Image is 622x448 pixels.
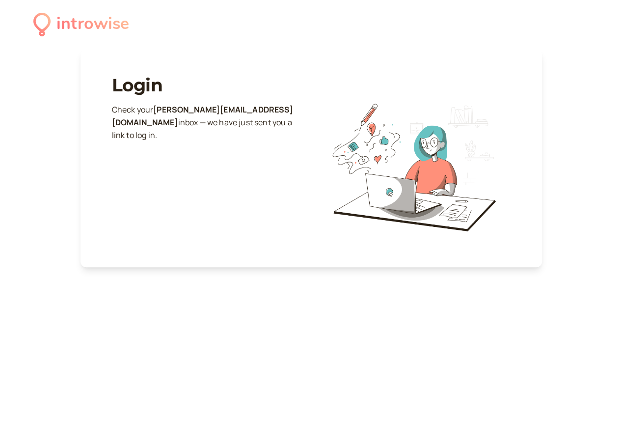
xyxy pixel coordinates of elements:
div: introwise [56,11,129,38]
b: [PERSON_NAME][EMAIL_ADDRESS][DOMAIN_NAME] [112,104,293,128]
p: Check your inbox — we have just sent you a link to log in. [112,104,306,142]
h1: Login [112,75,306,96]
a: introwise [33,11,129,38]
iframe: Chat Widget [573,401,622,448]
